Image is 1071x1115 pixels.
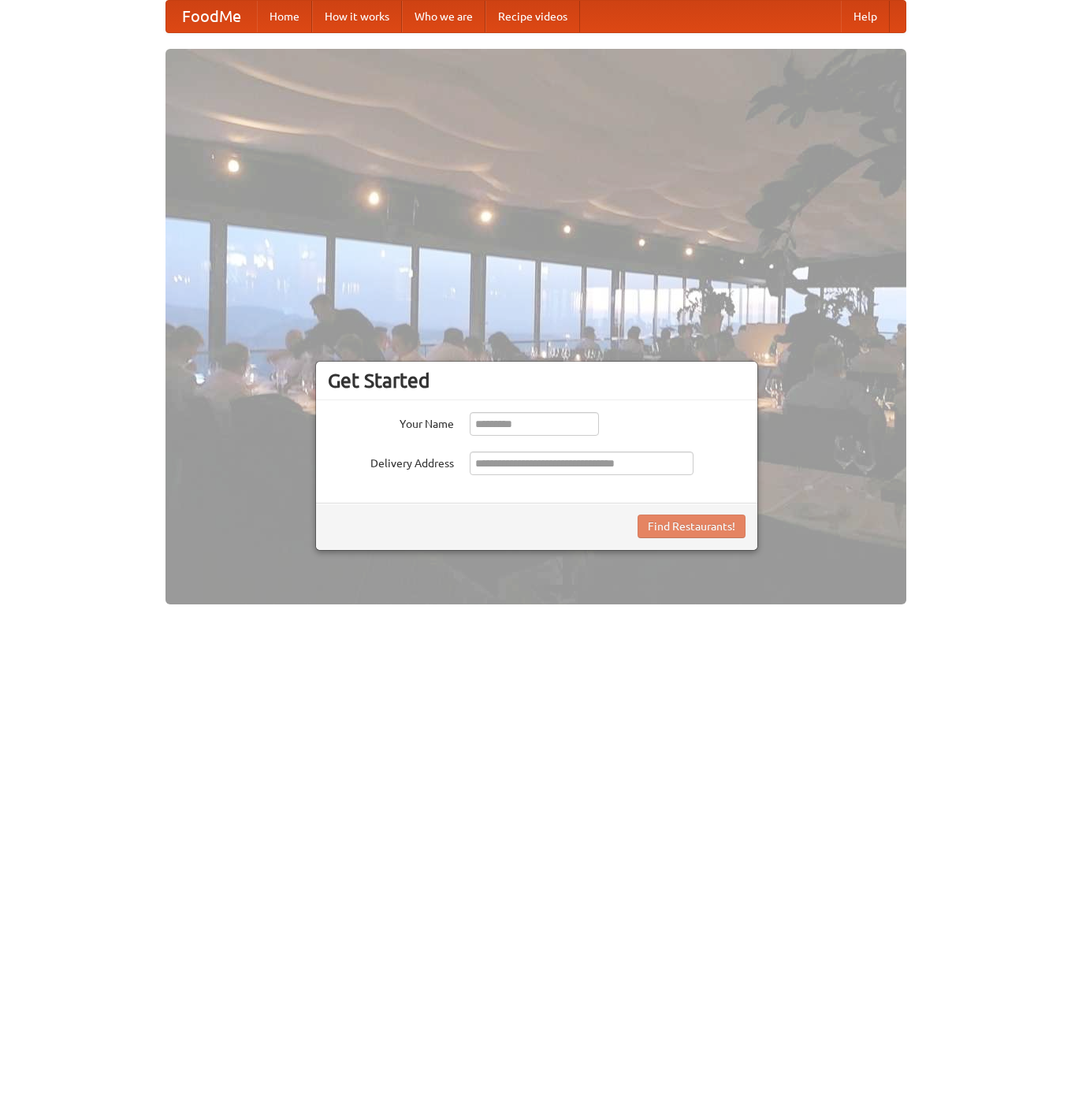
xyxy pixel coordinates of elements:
[841,1,890,32] a: Help
[328,369,746,392] h3: Get Started
[328,452,454,471] label: Delivery Address
[402,1,485,32] a: Who we are
[257,1,312,32] a: Home
[312,1,402,32] a: How it works
[638,515,746,538] button: Find Restaurants!
[166,1,257,32] a: FoodMe
[328,412,454,432] label: Your Name
[485,1,580,32] a: Recipe videos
